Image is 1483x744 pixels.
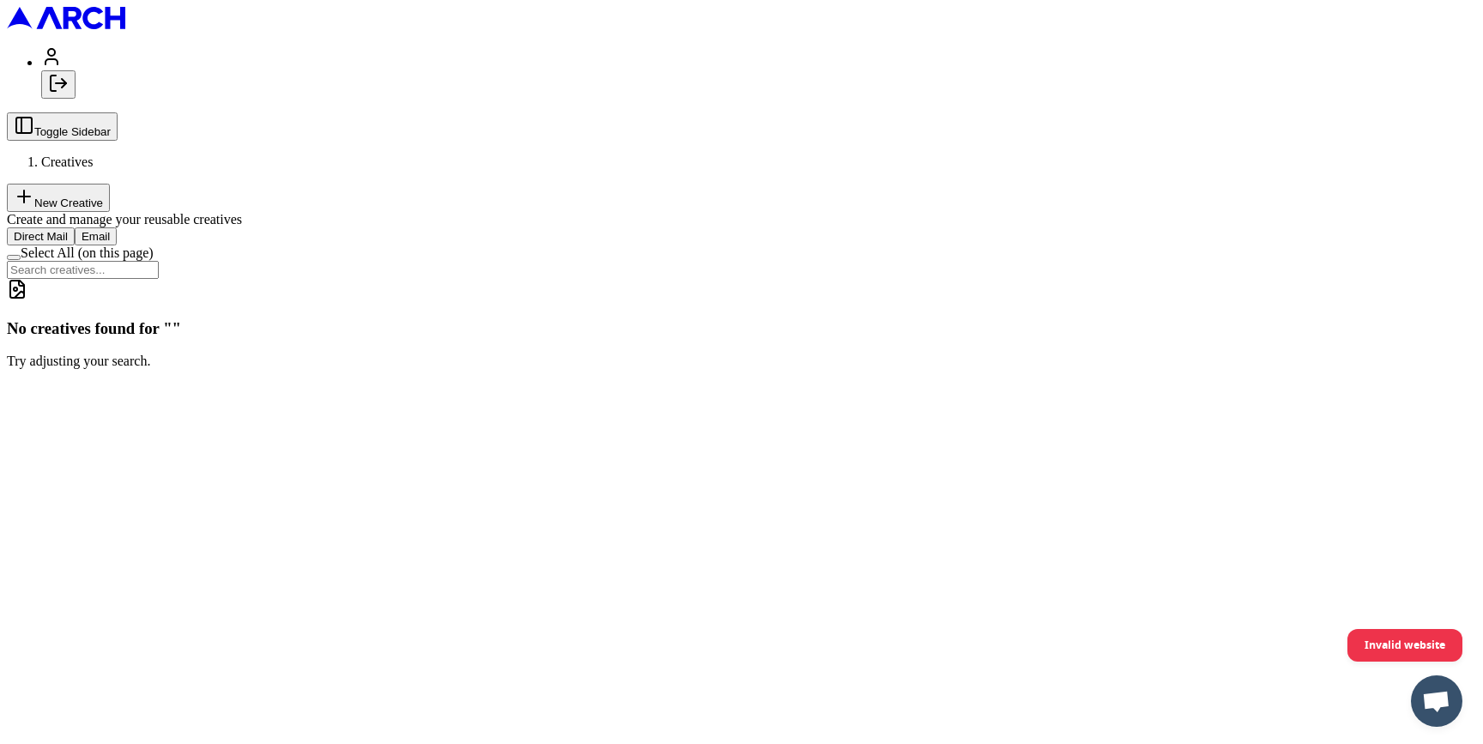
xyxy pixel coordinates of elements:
span: Toggle Sidebar [34,125,111,138]
nav: breadcrumb [7,154,1476,170]
button: New Creative [7,184,110,212]
button: Log out [41,70,76,99]
p: Try adjusting your search. [7,354,1476,369]
span: Creatives [41,154,93,169]
a: Open chat [1411,675,1462,727]
h3: No creatives found for " " [7,319,1476,338]
input: Search creatives... [7,261,159,279]
button: Direct Mail [7,227,75,245]
button: Toggle Sidebar [7,112,118,141]
button: Email [75,227,117,245]
label: Select All (on this page) [21,245,154,260]
div: Create and manage your reusable creatives [7,212,1476,227]
span: Invalid website [1365,630,1445,660]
